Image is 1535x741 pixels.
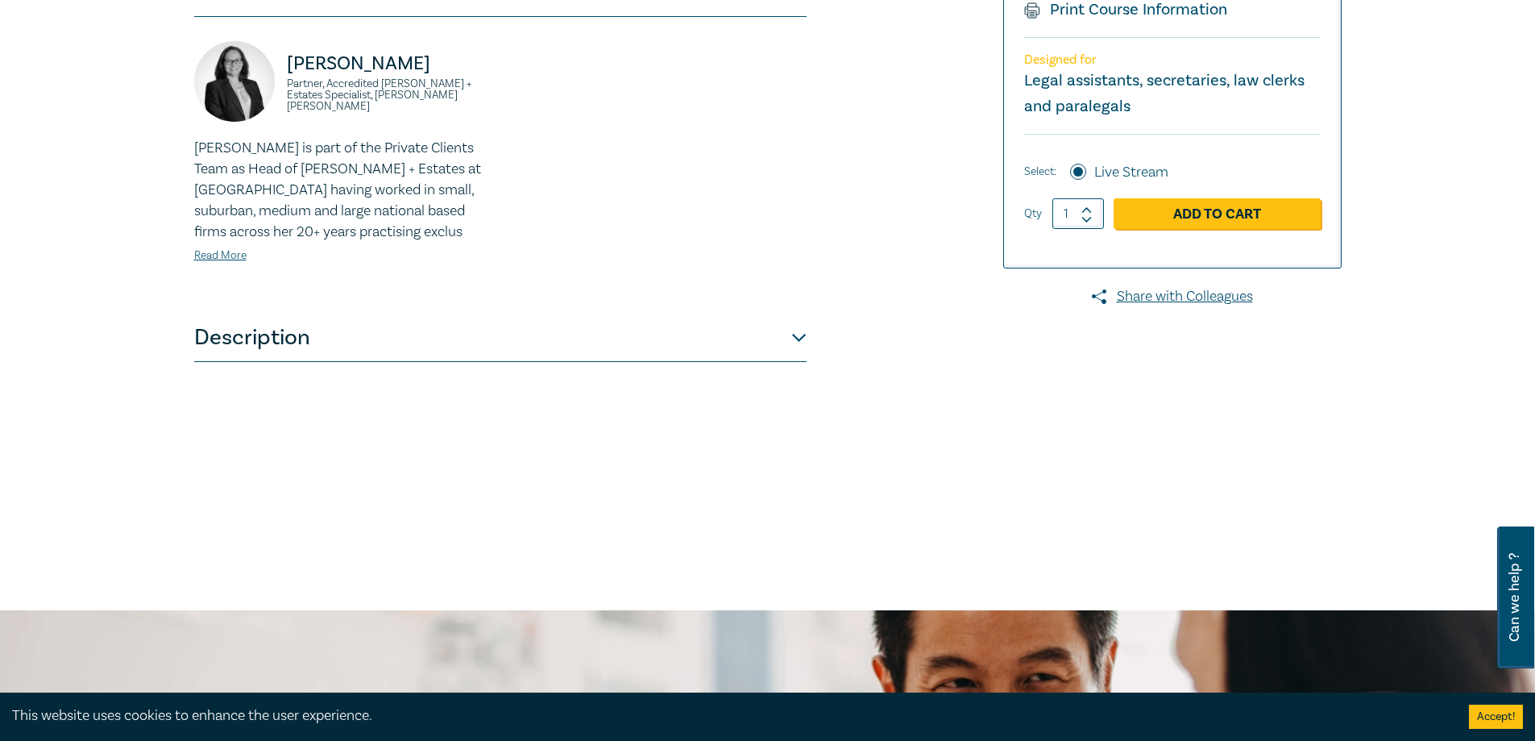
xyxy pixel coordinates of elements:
[1024,52,1321,68] p: Designed for
[1024,163,1056,181] span: Select:
[12,706,1445,726] div: This website uses cookies to enhance the user experience.
[194,41,275,122] img: https://s3.ap-southeast-2.amazonaws.com/leo-cussen-store-production-content/Contacts/Naomi%20Guye...
[287,51,491,77] p: [PERSON_NAME]
[1094,162,1168,183] label: Live Stream
[194,248,247,263] a: Read More
[1114,198,1321,229] a: Add to Cart
[1507,536,1522,659] span: Can we help ?
[194,314,807,362] button: Description
[194,138,491,243] p: [PERSON_NAME] is part of the Private Clients Team as Head of [PERSON_NAME] + Estates at [GEOGRAPH...
[287,78,491,112] small: Partner, Accredited [PERSON_NAME] + Estates Specialist, [PERSON_NAME] [PERSON_NAME]
[1052,198,1104,229] input: 1
[1003,286,1342,307] a: Share with Colleagues
[1024,205,1042,223] label: Qty
[1469,705,1523,729] button: Accept cookies
[1024,70,1305,117] small: Legal assistants, secretaries, law clerks and paralegals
